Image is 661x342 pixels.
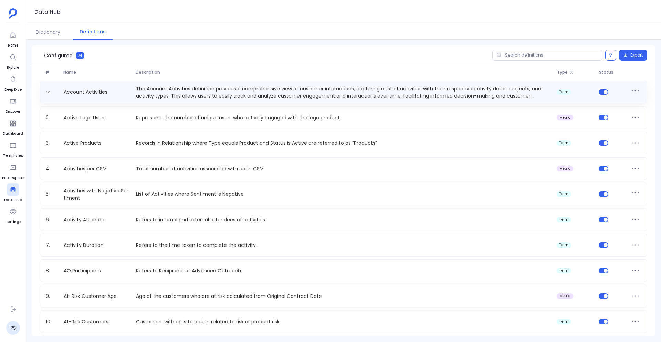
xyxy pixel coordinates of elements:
span: term [559,243,568,247]
span: 9. [43,293,61,300]
span: 10. [43,318,61,325]
a: PS [6,321,20,335]
a: Discover [6,95,20,114]
a: Data Hub [4,183,22,203]
span: 5. [43,191,61,198]
a: Activity Attendee [61,216,108,223]
button: Definitions [73,24,113,40]
span: Data Hub [4,197,22,203]
a: Templates [3,139,23,159]
a: PetaReports [2,161,24,181]
span: Discover [6,109,20,114]
a: Activities per CSM [61,165,109,172]
span: Name [61,70,133,75]
button: Export [619,50,647,61]
p: Refers to internal and external attendees of activities [133,216,554,223]
span: term [559,269,568,273]
a: Deep Dive [4,73,22,92]
p: Refers to the time taken to complete the activity. [133,242,554,249]
span: term [559,90,568,94]
span: term [559,192,568,196]
span: Configured [44,52,73,59]
span: Status [596,70,626,75]
p: Customers with calls to action related to risk or product risk. [133,318,554,325]
input: Search definitions [492,50,602,61]
span: Type [557,70,568,75]
span: # [43,70,61,75]
p: Refers to Recipients of Advanced Outreach [133,267,554,274]
p: List of Activities where Sentiment is Negative [133,191,554,198]
span: 3. [43,140,61,147]
span: Settings [5,219,21,225]
a: Explore [7,51,19,70]
a: Activity Duration [61,242,106,249]
span: term [559,320,568,324]
span: 74 [76,52,84,59]
a: Settings [5,205,21,225]
span: 4. [43,165,61,172]
span: 6. [43,216,61,223]
p: Total number of activities associated with each CSM [133,165,554,172]
span: Explore [7,65,19,70]
p: Records in Relationship where Type equals Product and Status is Active are referred to as "Products" [133,140,554,147]
span: Export [630,52,643,58]
span: term [559,141,568,145]
p: The Account Activities definition provides a comprehensive view of customer interactions, capturi... [133,85,554,99]
a: AO Participants [61,267,104,274]
a: Account Activities [61,89,110,96]
span: term [559,218,568,222]
p: Represents the number of unique users who actively engaged with the lego product. [133,114,554,121]
p: Age of the customers who are at risk calculated from Original Contract Date [133,293,554,300]
a: At-Risk Customer Age [61,293,119,300]
a: Activities with Negative Sentiment [61,187,133,201]
span: 2. [43,114,61,121]
span: metric [559,115,570,120]
a: Dashboard [3,117,23,137]
span: Description [133,70,554,75]
a: Active Products [61,140,104,147]
span: Home [7,43,19,48]
span: PetaReports [2,175,24,181]
span: Deep Dive [4,87,22,92]
h1: Data Hub [34,7,61,17]
span: metric [559,167,570,171]
a: Active Lego Users [61,114,108,121]
button: Dictionary [29,24,67,40]
a: At-Risk Customers [61,318,111,325]
span: Templates [3,153,23,159]
span: 8. [43,267,61,274]
a: Home [7,29,19,48]
img: petavue logo [9,8,17,19]
span: 7. [43,242,61,249]
span: Dashboard [3,131,23,137]
span: metric [559,294,570,298]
